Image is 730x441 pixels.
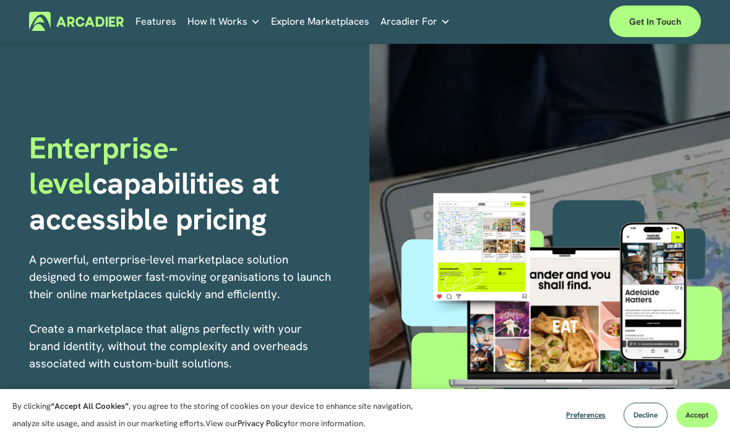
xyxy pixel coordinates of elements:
[380,13,437,30] span: Arcadier For
[676,403,718,427] button: Accept
[380,12,450,31] a: folder dropdown
[557,403,615,427] button: Preferences
[271,12,369,31] a: Explore Marketplaces
[685,410,708,420] span: Accept
[29,251,332,407] p: A powerful, enterprise-level marketplace solution designed to empower fast-moving organisations t...
[29,12,124,31] img: Arcadier
[633,410,658,420] span: Decline
[187,12,260,31] a: folder dropdown
[624,403,668,427] button: Decline
[566,410,606,420] span: Preferences
[29,163,287,238] strong: capabilities at accessible pricing
[12,398,414,432] p: By clicking , you agree to the storing of cookies on your device to enhance site navigation, anal...
[609,6,701,37] a: Get in touch
[29,128,178,203] span: Enterprise-level
[187,13,247,30] span: How It Works
[51,401,129,411] strong: “Accept All Cookies”
[135,12,176,31] a: Features
[238,418,288,429] a: Privacy Policy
